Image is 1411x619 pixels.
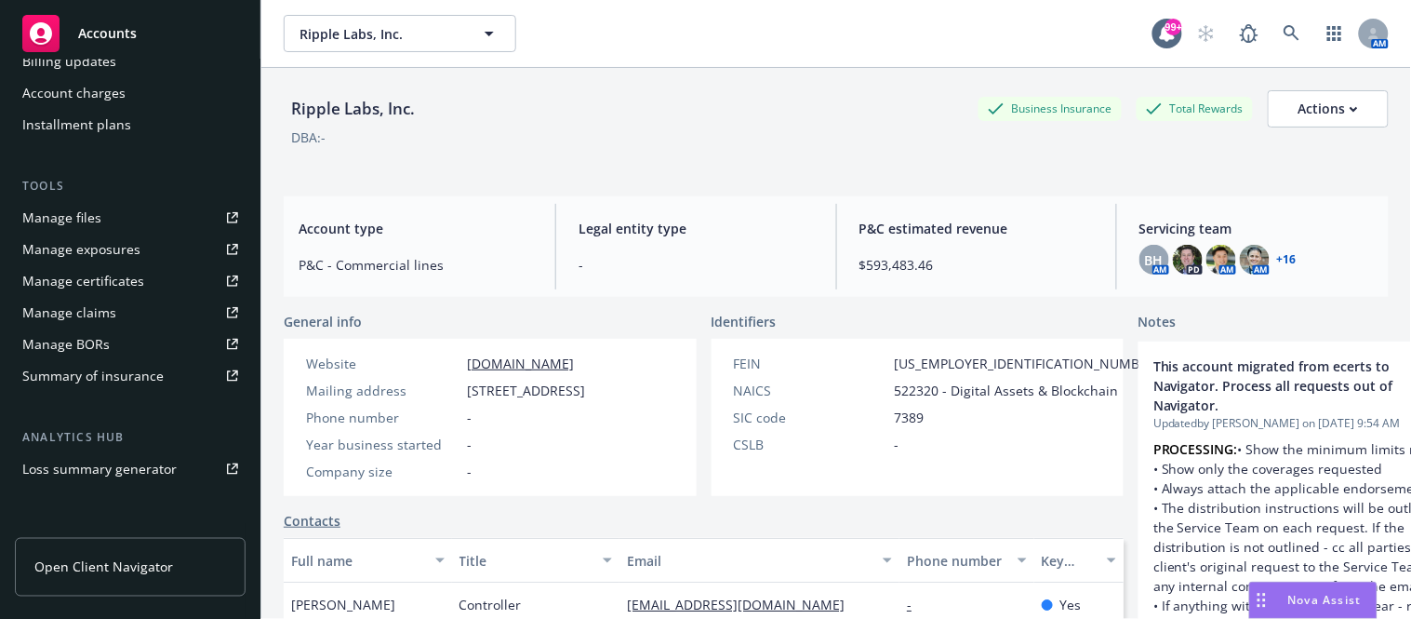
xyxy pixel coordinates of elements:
[22,454,177,484] div: Loss summary generator
[15,47,246,76] a: Billing updates
[22,110,131,140] div: Installment plans
[22,361,164,391] div: Summary of insurance
[907,596,926,613] a: -
[1165,19,1182,35] div: 99+
[459,551,592,571] div: Title
[1273,15,1311,52] a: Search
[15,428,246,447] div: Analytics hub
[467,435,472,454] span: -
[734,354,887,373] div: FEIN
[1153,440,1238,458] strong: PROCESSING:
[1250,583,1273,618] div: Drag to move
[1268,90,1389,128] button: Actions
[627,596,859,613] a: [EMAIL_ADDRESS][DOMAIN_NAME]
[1139,219,1374,238] span: Servicing team
[1206,245,1236,275] img: photo
[284,538,452,583] button: Full name
[895,435,899,454] span: -
[22,78,126,108] div: Account charges
[299,219,533,238] span: Account type
[459,595,522,614] span: Controller
[734,435,887,454] div: CSLB
[579,219,813,238] span: Legal entity type
[306,354,459,373] div: Website
[22,330,110,359] div: Manage BORs
[619,538,899,583] button: Email
[1277,254,1297,265] a: +16
[306,408,459,427] div: Phone number
[284,15,516,52] button: Ripple Labs, Inc.
[291,128,326,147] div: DBA: -
[15,78,246,108] a: Account charges
[467,462,472,481] span: -
[22,203,101,233] div: Manage files
[1137,97,1253,120] div: Total Rewards
[895,381,1119,400] span: 522320 - Digital Assets & Blockchain
[1060,595,1082,614] span: Yes
[306,381,459,400] div: Mailing address
[15,266,246,296] a: Manage certificates
[899,538,1033,583] button: Phone number
[291,595,395,614] span: [PERSON_NAME]
[306,435,459,454] div: Year business started
[1042,551,1096,571] div: Key contact
[299,255,533,275] span: P&C - Commercial lines
[284,511,340,531] a: Contacts
[15,7,246,60] a: Accounts
[1231,15,1268,52] a: Report a Bug
[734,381,887,400] div: NAICS
[284,312,362,331] span: General info
[22,266,144,296] div: Manage certificates
[1316,15,1353,52] a: Switch app
[734,408,887,427] div: SIC code
[15,110,246,140] a: Installment plans
[1188,15,1225,52] a: Start snowing
[978,97,1122,120] div: Business Insurance
[15,177,246,195] div: Tools
[34,558,173,577] span: Open Client Navigator
[22,235,140,264] div: Manage exposures
[895,408,925,427] span: 7389
[1145,250,1164,270] span: BH
[467,355,574,372] a: [DOMAIN_NAME]
[1138,312,1177,334] span: Notes
[284,97,422,121] div: Ripple Labs, Inc.
[15,521,246,540] div: Account settings
[467,381,585,400] span: [STREET_ADDRESS]
[712,312,777,331] span: Identifiers
[1298,91,1358,127] div: Actions
[1240,245,1270,275] img: photo
[467,408,472,427] span: -
[1249,582,1378,619] button: Nova Assist
[579,255,813,275] span: -
[15,298,246,328] a: Manage claims
[22,298,116,328] div: Manage claims
[22,47,116,76] div: Billing updates
[1034,538,1124,583] button: Key contact
[15,330,246,359] a: Manage BORs
[895,354,1161,373] span: [US_EMPLOYER_IDENTIFICATION_NUMBER]
[907,551,1005,571] div: Phone number
[15,203,246,233] a: Manage files
[1173,245,1203,275] img: photo
[452,538,620,583] button: Title
[300,24,460,44] span: Ripple Labs, Inc.
[859,219,1094,238] span: P&C estimated revenue
[15,361,246,391] a: Summary of insurance
[627,551,872,571] div: Email
[15,235,246,264] a: Manage exposures
[15,454,246,484] a: Loss summary generator
[859,255,1094,275] span: $593,483.46
[1288,592,1362,608] span: Nova Assist
[78,26,137,41] span: Accounts
[291,551,424,571] div: Full name
[306,462,459,481] div: Company size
